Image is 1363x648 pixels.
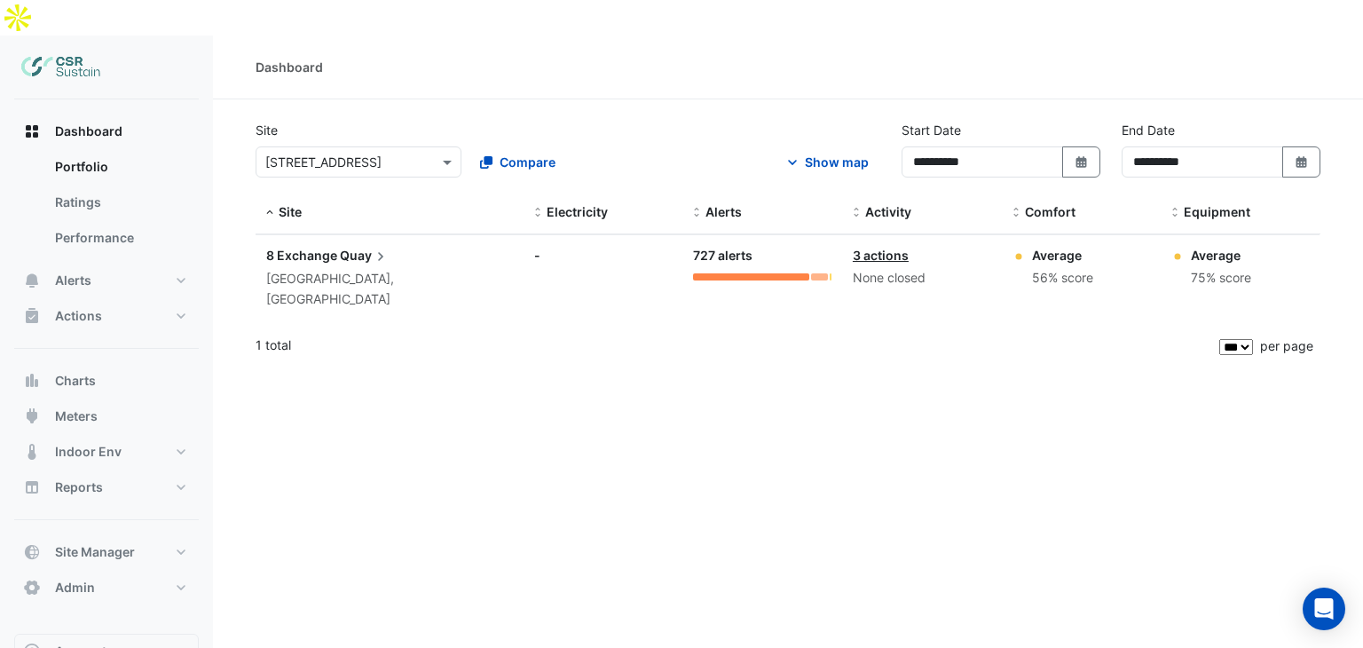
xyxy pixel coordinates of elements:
[279,204,302,219] span: Site
[55,122,122,140] span: Dashboard
[23,579,41,597] app-icon: Admin
[805,153,869,171] div: Show map
[23,372,41,390] app-icon: Charts
[14,470,199,505] button: Reports
[55,543,135,561] span: Site Manager
[23,122,41,140] app-icon: Dashboard
[1184,204,1250,219] span: Equipment
[1032,268,1093,288] div: 56% score
[340,246,390,265] span: Quay
[21,50,101,85] img: Company Logo
[500,153,555,171] span: Compare
[41,185,199,220] a: Ratings
[256,58,323,76] div: Dashboard
[55,478,103,496] span: Reports
[547,204,608,219] span: Electricity
[14,534,199,570] button: Site Manager
[1074,154,1090,170] fa-icon: Select Date
[55,443,122,461] span: Indoor Env
[55,272,91,289] span: Alerts
[705,204,742,219] span: Alerts
[23,307,41,325] app-icon: Actions
[14,434,199,470] button: Indoor Env
[23,443,41,461] app-icon: Indoor Env
[1294,154,1310,170] fa-icon: Select Date
[1303,588,1345,630] div: Open Intercom Messenger
[55,579,95,597] span: Admin
[41,220,199,256] a: Performance
[23,272,41,289] app-icon: Alerts
[55,372,96,390] span: Charts
[772,146,880,178] button: Show map
[41,149,199,185] a: Portfolio
[23,478,41,496] app-icon: Reports
[1032,246,1093,265] div: Average
[23,407,41,425] app-icon: Meters
[469,146,567,178] button: Compare
[1025,204,1075,219] span: Comfort
[865,204,911,219] span: Activity
[902,121,961,139] label: Start Date
[1122,121,1175,139] label: End Date
[55,307,102,325] span: Actions
[534,246,673,265] div: -
[1191,268,1251,288] div: 75% score
[853,268,991,288] div: None closed
[853,248,909,263] a: 3 actions
[14,570,199,605] button: Admin
[14,399,199,434] button: Meters
[1191,246,1251,265] div: Average
[23,543,41,561] app-icon: Site Manager
[256,323,1216,367] div: 1 total
[14,298,199,334] button: Actions
[266,269,513,310] div: [GEOGRAPHIC_DATA], [GEOGRAPHIC_DATA]
[14,263,199,298] button: Alerts
[14,149,199,263] div: Dashboard
[693,246,831,266] div: 727 alerts
[266,248,337,263] span: 8 Exchange
[14,114,199,149] button: Dashboard
[55,407,98,425] span: Meters
[256,121,278,139] label: Site
[1260,338,1313,353] span: per page
[14,363,199,399] button: Charts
